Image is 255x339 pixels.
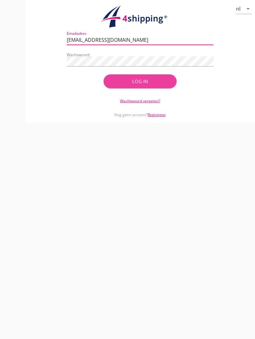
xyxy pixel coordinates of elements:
[99,5,181,28] img: logo.1f945f1d.svg
[67,104,213,118] div: Nog geen account?
[244,5,252,13] i: arrow_drop_down
[104,74,177,88] button: Log in
[236,6,241,12] div: nl
[120,98,160,104] a: Wachtwoord vergeten?
[67,35,213,45] input: Emailadres
[114,78,167,85] div: Log in
[148,112,166,117] a: Registreer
